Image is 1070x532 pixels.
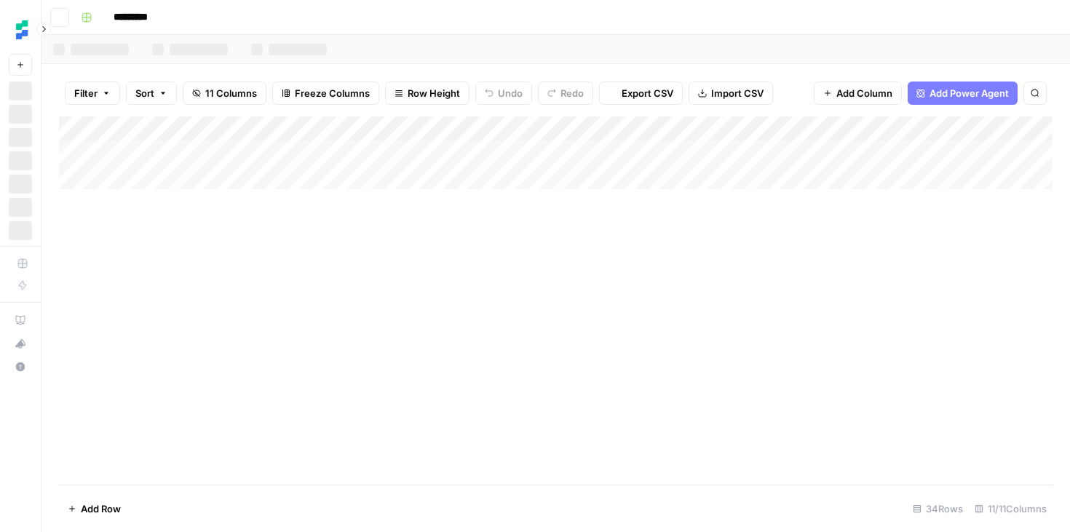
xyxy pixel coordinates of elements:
[9,12,32,48] button: Workspace: Ten Speed
[9,332,32,355] button: What's new?
[907,497,969,520] div: 34 Rows
[385,82,469,105] button: Row Height
[969,497,1053,520] div: 11/11 Columns
[689,82,773,105] button: Import CSV
[908,82,1018,105] button: Add Power Agent
[814,82,902,105] button: Add Column
[81,501,121,516] span: Add Row
[498,86,523,100] span: Undo
[59,497,130,520] button: Add Row
[711,86,764,100] span: Import CSV
[560,86,584,100] span: Redo
[126,82,177,105] button: Sort
[272,82,379,105] button: Freeze Columns
[475,82,532,105] button: Undo
[295,86,370,100] span: Freeze Columns
[9,333,31,354] div: What's new?
[9,355,32,378] button: Help + Support
[9,309,32,332] a: AirOps Academy
[599,82,683,105] button: Export CSV
[538,82,593,105] button: Redo
[135,86,154,100] span: Sort
[65,82,120,105] button: Filter
[183,82,266,105] button: 11 Columns
[205,86,257,100] span: 11 Columns
[408,86,460,100] span: Row Height
[9,17,35,43] img: Ten Speed Logo
[836,86,892,100] span: Add Column
[74,86,98,100] span: Filter
[622,86,673,100] span: Export CSV
[930,86,1009,100] span: Add Power Agent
